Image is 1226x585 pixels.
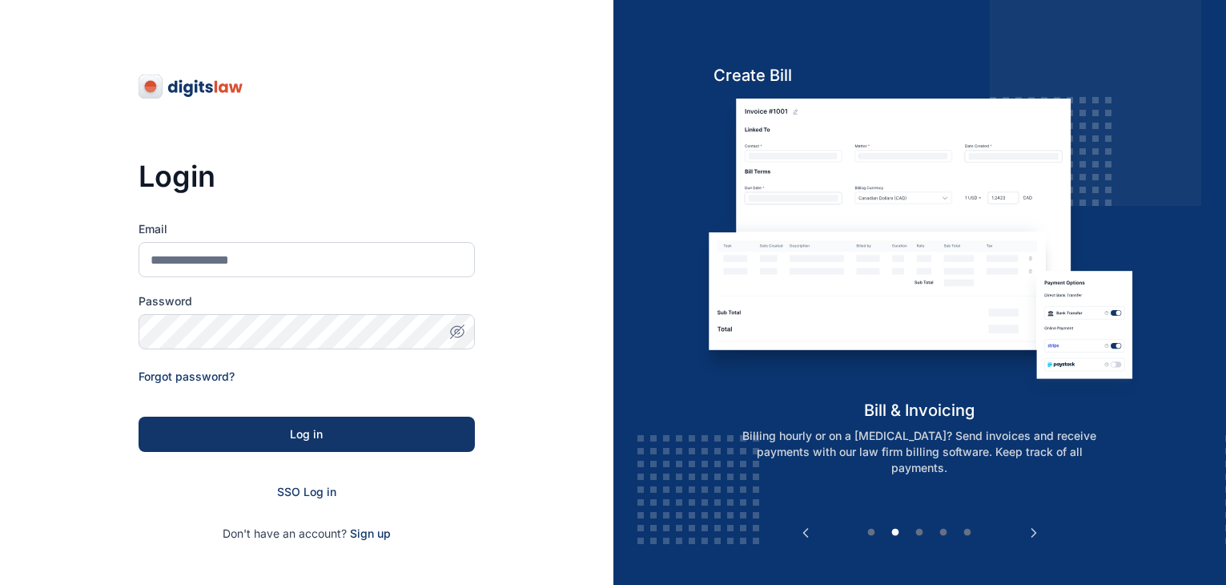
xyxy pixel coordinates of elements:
button: Next [1026,525,1042,541]
button: 3 [911,525,927,541]
button: Log in [139,417,475,452]
h5: bill & invoicing [697,399,1142,422]
button: 5 [959,525,975,541]
a: SSO Log in [277,485,336,498]
h5: Create Bill [697,64,1142,87]
h3: Login [139,160,475,192]
label: Email [139,221,475,237]
img: bill-and-invoicin [697,99,1142,399]
label: Password [139,293,475,309]
p: Don't have an account? [139,526,475,542]
p: Billing hourly or on a [MEDICAL_DATA]? Send invoices and receive payments with our law firm billi... [714,428,1124,476]
span: Sign up [350,526,391,542]
button: 4 [935,525,951,541]
button: Previous [798,525,814,541]
button: 2 [887,525,903,541]
img: digitslaw-logo [139,74,244,99]
button: 1 [863,525,879,541]
div: Log in [164,426,449,442]
a: Sign up [350,526,391,540]
a: Forgot password? [139,369,235,383]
